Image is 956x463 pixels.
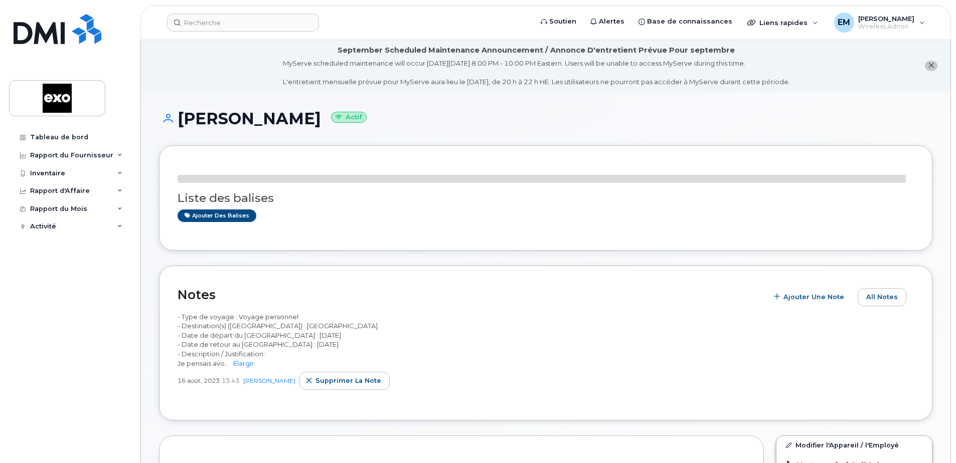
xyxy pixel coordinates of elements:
span: Supprimer la note [315,376,381,385]
div: MyServe scheduled maintenance will occur [DATE][DATE] 8:00 PM - 10:00 PM Eastern. Users will be u... [283,59,790,87]
a: Élargir [233,359,254,367]
button: All Notes [858,288,906,306]
button: Ajouter une Note [767,288,853,306]
h1: [PERSON_NAME] [159,110,932,127]
span: - Type de voyage : Voyage personnel - Destination(s) ([GEOGRAPHIC_DATA]) : [GEOGRAPHIC_DATA] - Da... [178,313,378,367]
span: Ajouter une Note [783,292,844,302]
button: Supprimer la note [299,372,390,390]
button: close notification [925,61,937,71]
span: All Notes [866,292,898,302]
a: [PERSON_NAME] [243,377,295,384]
h2: Notes [178,287,762,302]
small: Actif [331,112,367,123]
a: Modifier l'Appareil / l'Employé [776,436,932,454]
div: September Scheduled Maintenance Announcement / Annonce D'entretient Prévue Pour septembre [338,45,735,56]
h3: Liste des balises [178,192,914,204]
span: 16 août, 2023 [178,376,220,385]
span: 13:43 [222,376,239,385]
a: Ajouter des balises [178,209,256,222]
